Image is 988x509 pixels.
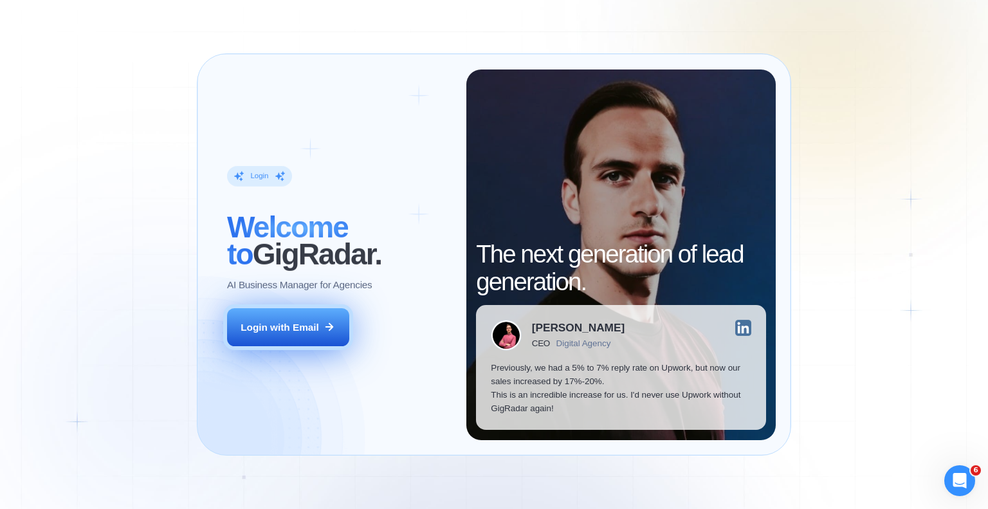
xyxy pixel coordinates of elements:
[944,465,975,496] iframe: Intercom live chat
[556,338,611,348] div: Digital Agency
[532,338,550,348] div: CEO
[476,241,766,295] h2: The next generation of lead generation.
[250,171,268,181] div: Login
[227,214,452,268] h2: ‍ GigRadar.
[491,361,751,416] p: Previously, we had a 5% to 7% reply rate on Upwork, but now our sales increased by 17%-20%. This ...
[241,320,319,334] div: Login with Email
[227,210,348,271] span: Welcome to
[227,277,372,291] p: AI Business Manager for Agencies
[227,308,349,347] button: Login with Email
[971,465,981,476] span: 6
[532,322,625,333] div: [PERSON_NAME]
